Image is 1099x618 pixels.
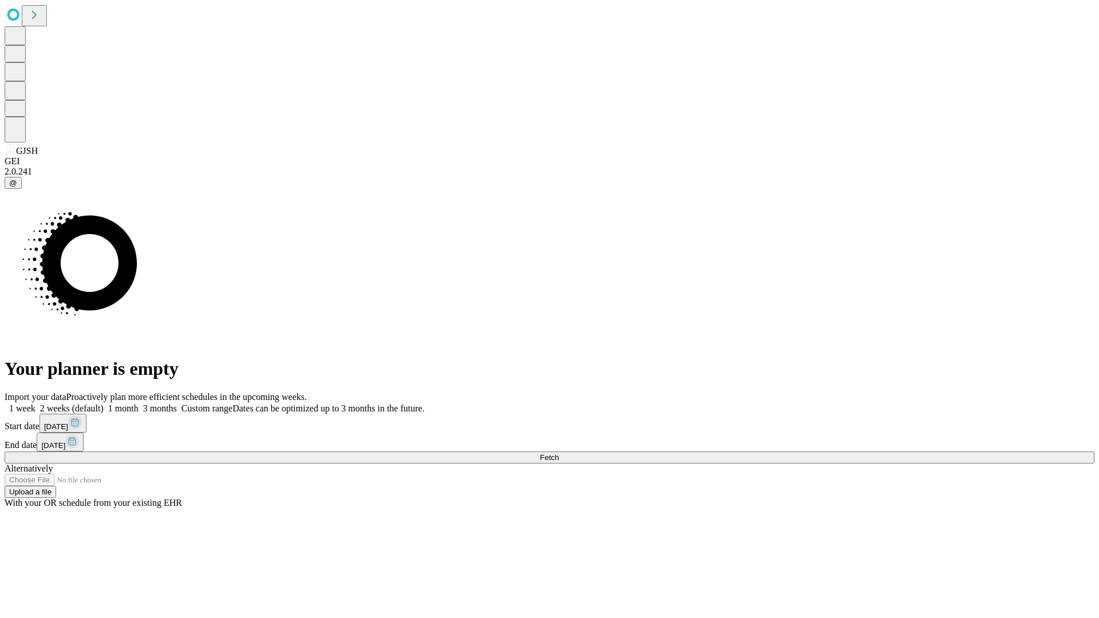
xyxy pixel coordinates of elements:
span: [DATE] [44,422,68,431]
button: Fetch [5,451,1094,463]
div: Start date [5,414,1094,433]
span: Import your data [5,392,66,402]
h1: Your planner is empty [5,358,1094,379]
button: [DATE] [37,433,84,451]
span: 1 week [9,403,35,413]
button: @ [5,177,22,189]
span: GJSH [16,146,38,156]
span: 1 month [108,403,139,413]
span: @ [9,179,17,187]
div: End date [5,433,1094,451]
span: Alternatively [5,463,53,473]
button: Upload a file [5,486,56,498]
span: [DATE] [41,441,65,450]
button: [DATE] [39,414,86,433]
span: With your OR schedule from your existing EHR [5,498,182,508]
span: Fetch [540,453,559,462]
span: Dates can be optimized up to 3 months in the future. [232,403,424,413]
span: 3 months [143,403,177,413]
div: 2.0.241 [5,167,1094,177]
span: 2 weeks (default) [40,403,104,413]
span: Proactively plan more efficient schedules in the upcoming weeks. [66,392,307,402]
div: GEI [5,156,1094,167]
span: Custom range [181,403,232,413]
